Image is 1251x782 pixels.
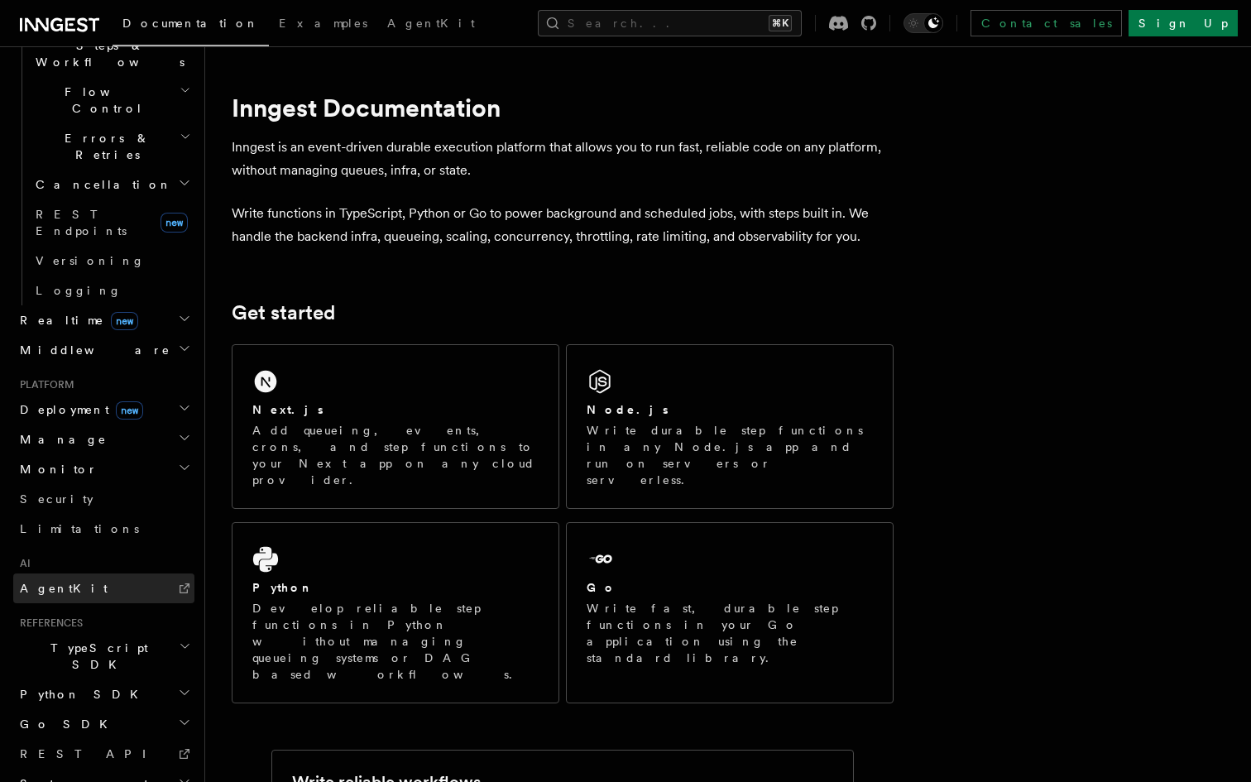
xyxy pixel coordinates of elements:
button: Cancellation [29,170,194,199]
button: Realtimenew [13,305,194,335]
span: new [161,213,188,233]
kbd: ⌘K [769,15,792,31]
a: AgentKit [377,5,485,45]
a: PythonDevelop reliable step functions in Python without managing queueing systems or DAG based wo... [232,522,559,703]
p: Write durable step functions in any Node.js app and run on servers or serverless. [587,422,873,488]
button: Search...⌘K [538,10,802,36]
span: Flow Control [29,84,180,117]
a: REST Endpointsnew [29,199,194,246]
span: REST Endpoints [36,208,127,237]
h1: Inngest Documentation [232,93,894,122]
span: Realtime [13,312,138,329]
button: Manage [13,425,194,454]
button: Toggle dark mode [903,13,943,33]
span: Limitations [20,522,139,535]
a: Contact sales [971,10,1122,36]
a: GoWrite fast, durable step functions in your Go application using the standard library. [566,522,894,703]
span: Security [20,492,93,506]
span: new [111,312,138,330]
button: TypeScript SDK [13,633,194,679]
button: Monitor [13,454,194,484]
button: Errors & Retries [29,123,194,170]
h2: Next.js [252,401,324,418]
span: Documentation [122,17,259,30]
h2: Go [587,579,616,596]
a: Node.jsWrite durable step functions in any Node.js app and run on servers or serverless. [566,344,894,509]
span: AI [13,557,31,570]
span: Python SDK [13,686,148,703]
button: Python SDK [13,679,194,709]
a: Sign Up [1129,10,1238,36]
a: Documentation [113,5,269,46]
span: Manage [13,431,107,448]
span: AgentKit [20,582,108,595]
span: Platform [13,378,74,391]
span: Logging [36,284,122,297]
h2: Python [252,579,314,596]
span: Deployment [13,401,143,418]
span: AgentKit [387,17,475,30]
div: Inngest Functions [13,1,194,305]
button: Go SDK [13,709,194,739]
a: AgentKit [13,573,194,603]
h2: Node.js [587,401,669,418]
p: Inngest is an event-driven durable execution platform that allows you to run fast, reliable code ... [232,136,894,182]
a: Security [13,484,194,514]
span: Errors & Retries [29,130,180,163]
a: Next.jsAdd queueing, events, crons, and step functions to your Next app on any cloud provider. [232,344,559,509]
span: Versioning [36,254,145,267]
p: Write functions in TypeScript, Python or Go to power background and scheduled jobs, with steps bu... [232,202,894,248]
span: Middleware [13,342,170,358]
p: Add queueing, events, crons, and step functions to your Next app on any cloud provider. [252,422,539,488]
button: Deploymentnew [13,395,194,425]
span: Steps & Workflows [29,37,185,70]
span: References [13,616,83,630]
button: Steps & Workflows [29,31,194,77]
span: new [116,401,143,420]
span: Cancellation [29,176,172,193]
a: Get started [232,301,335,324]
span: Monitor [13,461,98,477]
p: Develop reliable step functions in Python without managing queueing systems or DAG based workflows. [252,600,539,683]
span: TypeScript SDK [13,640,179,673]
a: Versioning [29,246,194,276]
span: REST API [20,747,161,760]
span: Go SDK [13,716,117,732]
span: Examples [279,17,367,30]
a: Logging [29,276,194,305]
button: Flow Control [29,77,194,123]
a: Limitations [13,514,194,544]
p: Write fast, durable step functions in your Go application using the standard library. [587,600,873,666]
button: Middleware [13,335,194,365]
a: Examples [269,5,377,45]
a: REST API [13,739,194,769]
